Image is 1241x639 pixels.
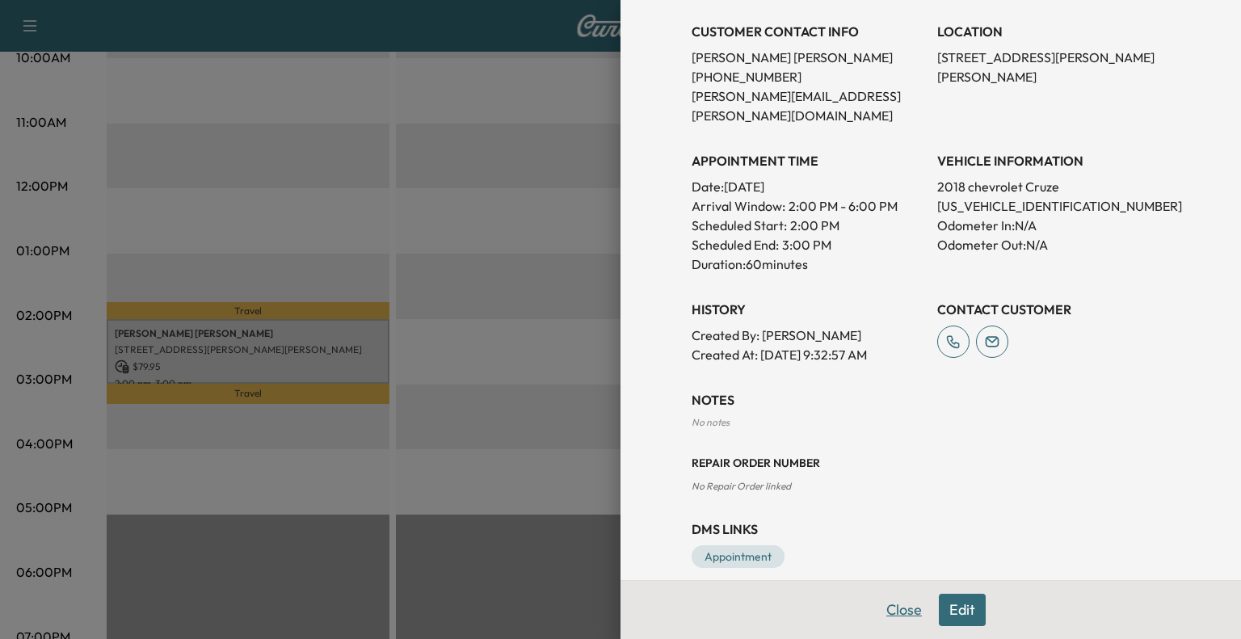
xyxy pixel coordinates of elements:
p: Created By : [PERSON_NAME] [692,326,924,345]
p: Duration: 60 minutes [692,254,924,274]
h3: Repair Order number [692,455,1170,471]
h3: LOCATION [937,22,1170,41]
p: 3:00 PM [782,235,831,254]
p: Arrival Window: [692,196,924,216]
button: Edit [939,594,986,626]
h3: NOTES [692,390,1170,410]
p: [PERSON_NAME] [PERSON_NAME] [692,48,924,67]
p: Created At : [DATE] 9:32:57 AM [692,345,924,364]
p: Scheduled End: [692,235,779,254]
p: [PERSON_NAME][EMAIL_ADDRESS][PERSON_NAME][DOMAIN_NAME] [692,86,924,125]
p: [US_VEHICLE_IDENTIFICATION_NUMBER] [937,196,1170,216]
button: Close [876,594,932,626]
h3: History [692,300,924,319]
h3: CUSTOMER CONTACT INFO [692,22,924,41]
span: 2:00 PM - 6:00 PM [789,196,898,216]
p: Odometer Out: N/A [937,235,1170,254]
p: [STREET_ADDRESS][PERSON_NAME][PERSON_NAME] [937,48,1170,86]
h3: CONTACT CUSTOMER [937,300,1170,319]
p: 2018 chevrolet Cruze [937,177,1170,196]
h3: APPOINTMENT TIME [692,151,924,170]
div: No notes [692,416,1170,429]
span: No Repair Order linked [692,480,791,492]
p: Scheduled Start: [692,216,787,235]
p: Date: [DATE] [692,177,924,196]
p: 2:00 PM [790,216,839,235]
a: Appointment [692,545,785,568]
p: [PHONE_NUMBER] [692,67,924,86]
p: Odometer In: N/A [937,216,1170,235]
h3: DMS Links [692,519,1170,539]
h3: VEHICLE INFORMATION [937,151,1170,170]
